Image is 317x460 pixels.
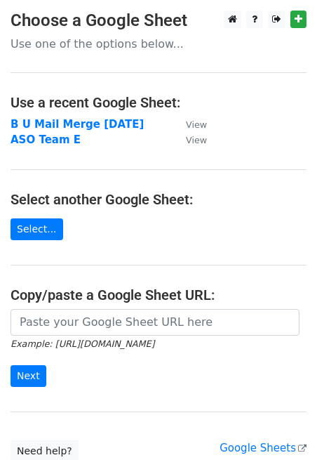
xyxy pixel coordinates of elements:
[11,94,306,111] h4: Use a recent Google Sheet:
[11,118,144,131] a: B U Mail Merge [DATE]
[186,119,207,130] small: View
[11,191,306,208] h4: Select another Google Sheet:
[11,287,306,303] h4: Copy/paste a Google Sheet URL:
[186,135,207,145] small: View
[172,118,207,131] a: View
[172,133,207,146] a: View
[11,37,306,51] p: Use one of the options below...
[220,442,306,454] a: Google Sheets
[11,339,154,349] small: Example: [URL][DOMAIN_NAME]
[11,11,306,31] h3: Choose a Google Sheet
[11,133,81,146] a: ASO Team E
[11,309,299,336] input: Paste your Google Sheet URL here
[11,365,46,387] input: Next
[11,218,63,240] a: Select...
